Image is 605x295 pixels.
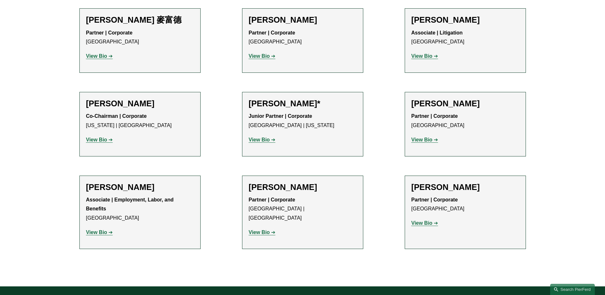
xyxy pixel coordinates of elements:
a: View Bio [86,137,113,142]
p: [GEOGRAPHIC_DATA] [411,112,519,130]
p: [GEOGRAPHIC_DATA] [411,28,519,47]
strong: View Bio [86,230,107,235]
a: Search this site [550,284,595,295]
h2: [PERSON_NAME]* [249,99,357,109]
strong: Partner | Corporate [249,197,295,202]
a: View Bio [411,220,438,226]
h2: [PERSON_NAME] [411,182,519,192]
h2: [PERSON_NAME] [411,15,519,25]
a: View Bio [411,137,438,142]
p: [GEOGRAPHIC_DATA] [249,28,357,47]
strong: View Bio [411,53,432,59]
p: [GEOGRAPHIC_DATA] | [US_STATE] [249,112,357,130]
a: View Bio [249,53,276,59]
h2: [PERSON_NAME] [86,182,194,192]
h2: [PERSON_NAME] [86,99,194,109]
a: View Bio [249,137,276,142]
strong: Associate | Employment, Labor, and Benefits [86,197,175,212]
a: View Bio [411,53,438,59]
p: [US_STATE] | [GEOGRAPHIC_DATA] [86,112,194,130]
strong: View Bio [249,53,270,59]
p: [GEOGRAPHIC_DATA] [86,28,194,47]
strong: Partner | Corporate [411,113,458,119]
h2: [PERSON_NAME] [249,182,357,192]
p: [GEOGRAPHIC_DATA] [86,195,194,223]
strong: View Bio [249,230,270,235]
strong: View Bio [411,220,432,226]
a: View Bio [86,53,113,59]
p: [GEOGRAPHIC_DATA] [411,195,519,214]
strong: Partner | Corporate [86,30,133,35]
strong: Partner | Corporate [249,30,295,35]
strong: View Bio [86,137,107,142]
strong: View Bio [249,137,270,142]
strong: View Bio [86,53,107,59]
h2: [PERSON_NAME] 麥富德 [86,15,194,25]
p: [GEOGRAPHIC_DATA] | [GEOGRAPHIC_DATA] [249,195,357,223]
h2: [PERSON_NAME] [411,99,519,109]
h2: [PERSON_NAME] [249,15,357,25]
strong: Junior Partner | Corporate [249,113,312,119]
strong: View Bio [411,137,432,142]
strong: Associate | Litigation [411,30,463,35]
a: View Bio [86,230,113,235]
a: View Bio [249,230,276,235]
strong: Co-Chairman | Corporate [86,113,147,119]
strong: Partner | Corporate [411,197,458,202]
